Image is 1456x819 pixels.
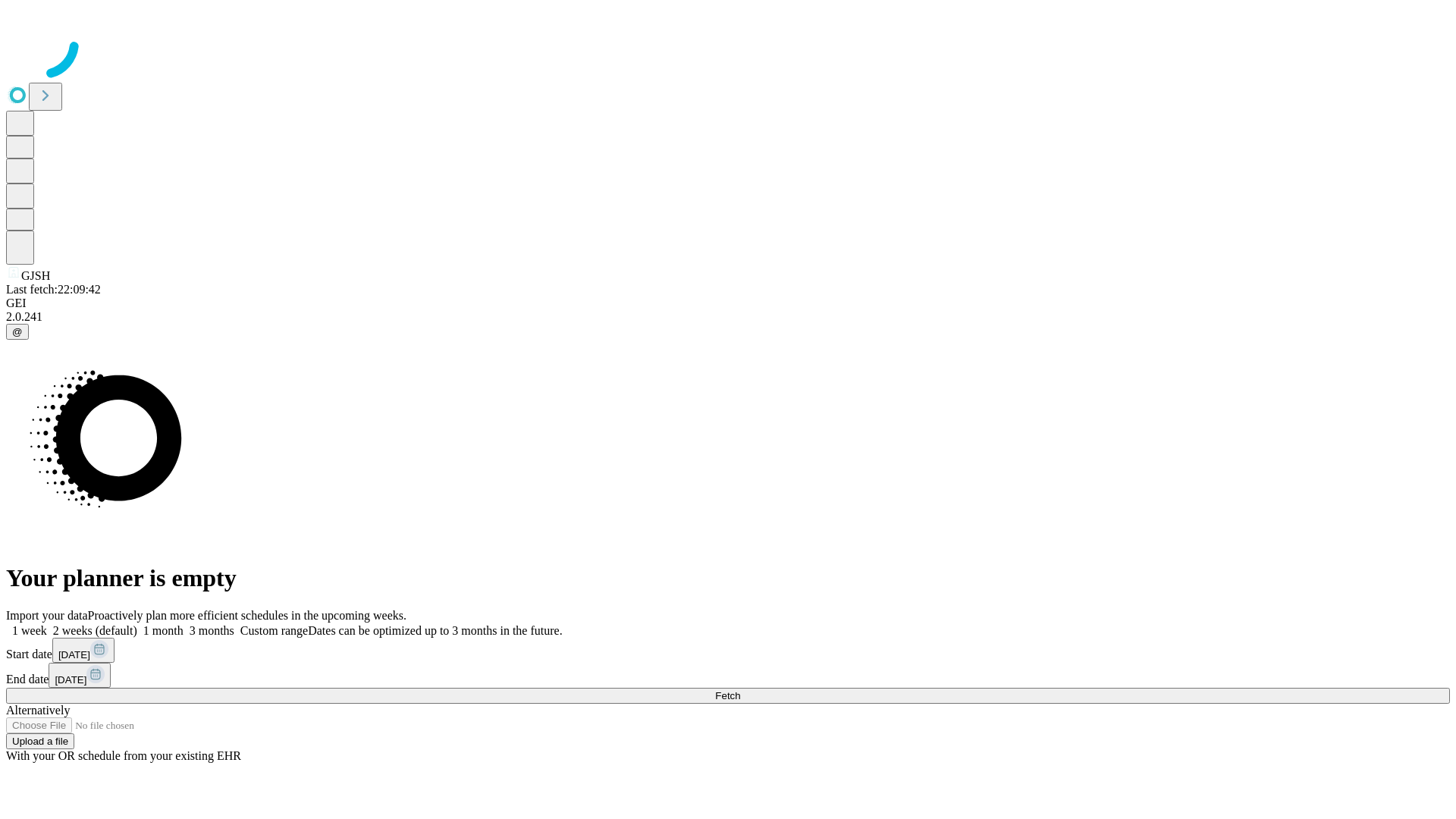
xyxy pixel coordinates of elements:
[6,564,1450,592] h1: Your planner is empty
[6,663,1450,688] div: End date
[6,733,74,749] button: Upload a file
[21,269,50,282] span: GJSH
[143,624,184,637] span: 1 month
[6,704,70,717] span: Alternatively
[6,638,1450,663] div: Start date
[88,609,406,622] span: Proactively plan more efficient schedules in the upcoming weeks.
[6,609,88,622] span: Import your data
[190,624,234,637] span: 3 months
[6,324,29,340] button: @
[53,624,137,637] span: 2 weeks (default)
[6,688,1450,704] button: Fetch
[55,674,86,686] span: [DATE]
[6,749,241,762] span: With your OR schedule from your existing EHR
[6,283,101,296] span: Last fetch: 22:09:42
[58,649,90,661] span: [DATE]
[308,624,562,637] span: Dates can be optimized up to 3 months in the future.
[715,690,740,701] span: Fetch
[52,638,115,663] button: [DATE]
[6,310,1450,324] div: 2.0.241
[12,624,47,637] span: 1 week
[240,624,308,637] span: Custom range
[6,297,1450,310] div: GEI
[12,326,23,337] span: @
[49,663,111,688] button: [DATE]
